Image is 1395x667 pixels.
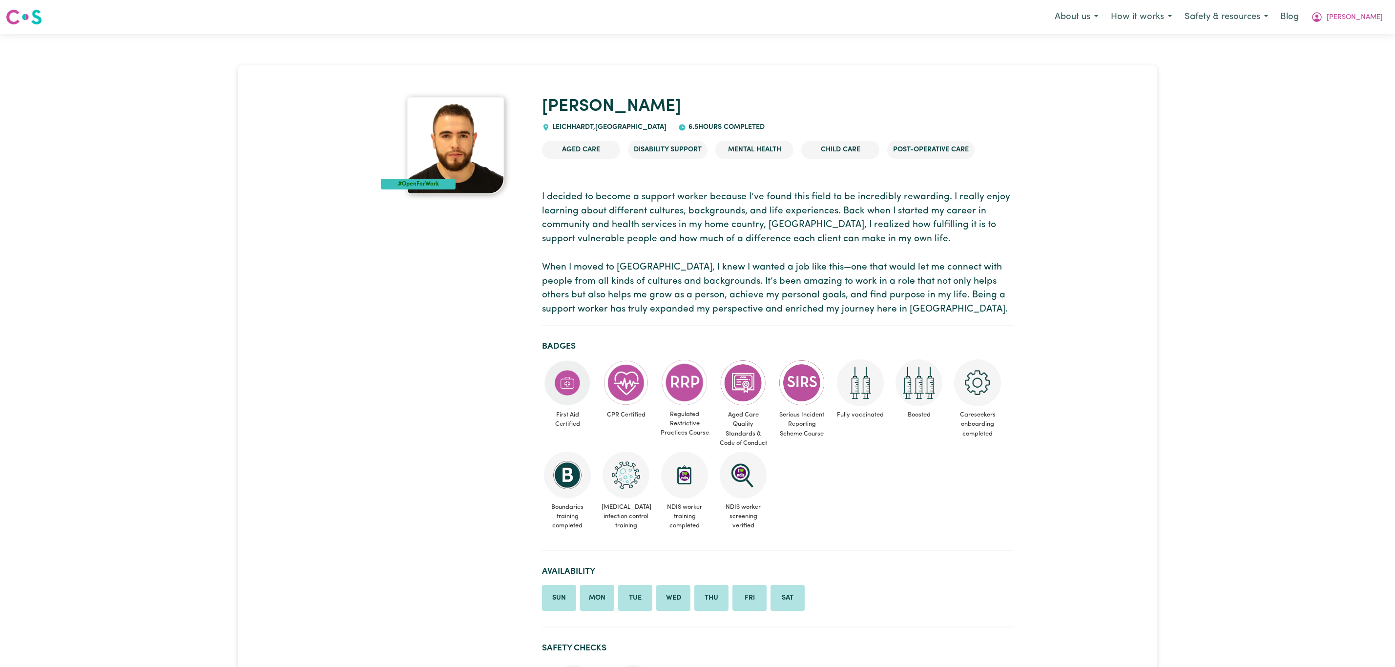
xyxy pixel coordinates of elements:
span: LEICHHARDT , [GEOGRAPHIC_DATA] [550,124,666,131]
img: Careseekers logo [6,8,42,26]
img: CS Academy: Boundaries in care and support work course completed [544,452,591,499]
img: Edison Alexander [407,97,504,194]
li: Mental Health [715,141,793,159]
a: [PERSON_NAME] [542,98,681,115]
img: CS Academy: Introduction to NDIS Worker Training course completed [661,452,708,499]
img: Care and support worker has completed CPR Certification [603,359,649,406]
img: Care and support worker has received 2 doses of COVID-19 vaccine [837,359,884,406]
h2: Badges [542,341,1014,352]
span: Careseekers onboarding completed [952,406,1003,442]
li: Available on Wednesday [656,585,690,611]
span: Boundaries training completed [542,499,593,535]
button: My Account [1305,7,1389,27]
a: Blog [1274,6,1305,28]
li: Aged Care [542,141,620,159]
span: NDIS worker screening verified [718,499,769,535]
img: NDIS Worker Screening Verified [720,452,767,499]
span: CPR Certified [601,406,651,423]
li: Available on Sunday [542,585,576,611]
a: Careseekers logo [6,6,42,28]
li: Disability Support [628,141,708,159]
p: I decided to become a support worker because I’ve found this field to be incredibly rewarding. I ... [542,190,1014,317]
span: Serious Incident Reporting Scheme Course [776,406,827,442]
button: How it works [1104,7,1178,27]
span: [MEDICAL_DATA] infection control training [601,499,651,535]
h2: Safety Checks [542,643,1014,653]
h2: Availability [542,566,1014,577]
span: First Aid Certified [542,406,593,433]
span: Aged Care Quality Standards & Code of Conduct [718,406,769,452]
span: NDIS worker training completed [659,499,710,535]
img: Care and support worker has received booster dose of COVID-19 vaccination [895,359,942,406]
button: Safety & resources [1178,7,1274,27]
li: Available on Thursday [694,585,729,611]
li: Available on Monday [580,585,614,611]
span: 6.5 hours completed [686,124,765,131]
button: About us [1048,7,1104,27]
li: Child care [801,141,879,159]
img: CS Academy: Serious Incident Reporting Scheme course completed [778,359,825,406]
img: Care and support worker has completed First Aid Certification [544,359,591,406]
li: Available on Tuesday [618,585,652,611]
a: Edison Alexander 's profile picture'#OpenForWork [381,97,530,194]
div: #OpenForWork [381,179,456,189]
span: Boosted [894,406,944,423]
li: Available on Friday [732,585,767,611]
span: Fully vaccinated [835,406,886,423]
span: [PERSON_NAME] [1327,12,1383,23]
span: Regulated Restrictive Practices Course [659,406,710,442]
img: CS Academy: Careseekers Onboarding course completed [954,359,1001,406]
li: Post-operative care [887,141,975,159]
img: CS Academy: COVID-19 Infection Control Training course completed [603,452,649,499]
img: CS Academy: Aged Care Quality Standards & Code of Conduct course completed [720,359,767,406]
img: CS Academy: Regulated Restrictive Practices course completed [661,359,708,406]
li: Available on Saturday [770,585,805,611]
